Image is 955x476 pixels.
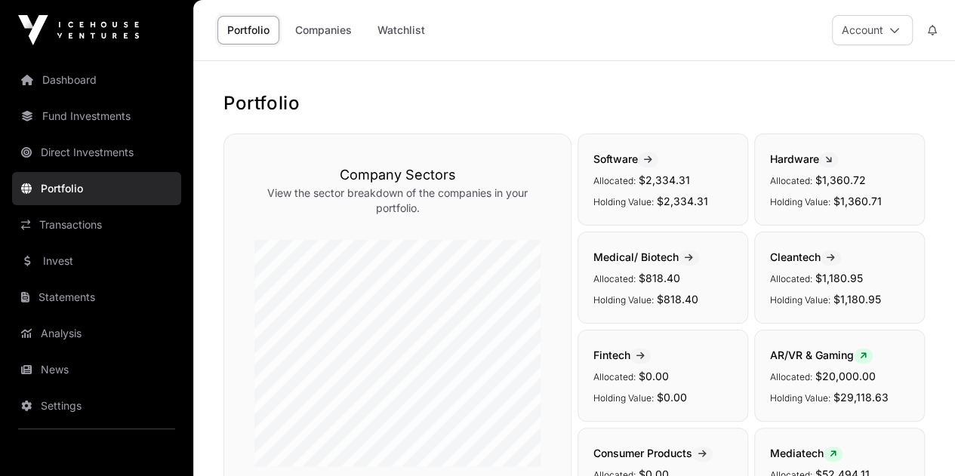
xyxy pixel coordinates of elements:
[12,281,181,314] a: Statements
[12,172,181,205] a: Portfolio
[12,208,181,241] a: Transactions
[593,250,699,263] span: Medical/ Biotech
[815,370,876,382] span: $20,000.00
[368,16,435,45] a: Watchlist
[639,370,669,382] span: $0.00
[18,15,139,45] img: Icehouse Ventures Logo
[12,136,181,169] a: Direct Investments
[657,195,708,207] span: $2,334.31
[770,175,812,186] span: Allocated:
[770,349,873,361] span: AR/VR & Gaming
[639,272,680,284] span: $818.40
[285,16,362,45] a: Companies
[657,391,687,404] span: $0.00
[593,392,654,404] span: Holding Value:
[770,447,843,459] span: Mediatech
[593,273,636,284] span: Allocated:
[832,15,913,45] button: Account
[639,174,690,186] span: $2,334.31
[815,174,866,186] span: $1,360.72
[770,250,841,263] span: Cleantech
[593,175,636,186] span: Allocated:
[12,100,181,133] a: Fund Investments
[12,353,181,386] a: News
[223,91,925,115] h1: Portfolio
[12,389,181,422] a: Settings
[593,349,651,361] span: Fintech
[770,294,830,306] span: Holding Value:
[833,195,882,207] span: $1,360.71
[593,294,654,306] span: Holding Value:
[770,152,838,165] span: Hardware
[833,391,889,404] span: $29,118.63
[770,273,812,284] span: Allocated:
[770,196,830,207] span: Holding Value:
[593,152,658,165] span: Software
[12,244,181,278] a: Invest
[254,164,541,186] h3: Company Sectors
[254,186,541,216] p: View the sector breakdown of the companies in your portfolio.
[593,371,636,382] span: Allocated:
[833,293,881,306] span: $1,180.95
[815,272,863,284] span: $1,180.95
[880,404,955,476] iframe: Chat Widget
[217,16,279,45] a: Portfolio
[593,447,713,459] span: Consumer Products
[593,196,654,207] span: Holding Value:
[657,293,698,306] span: $818.40
[770,392,830,404] span: Holding Value:
[12,63,181,97] a: Dashboard
[12,317,181,350] a: Analysis
[770,371,812,382] span: Allocated:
